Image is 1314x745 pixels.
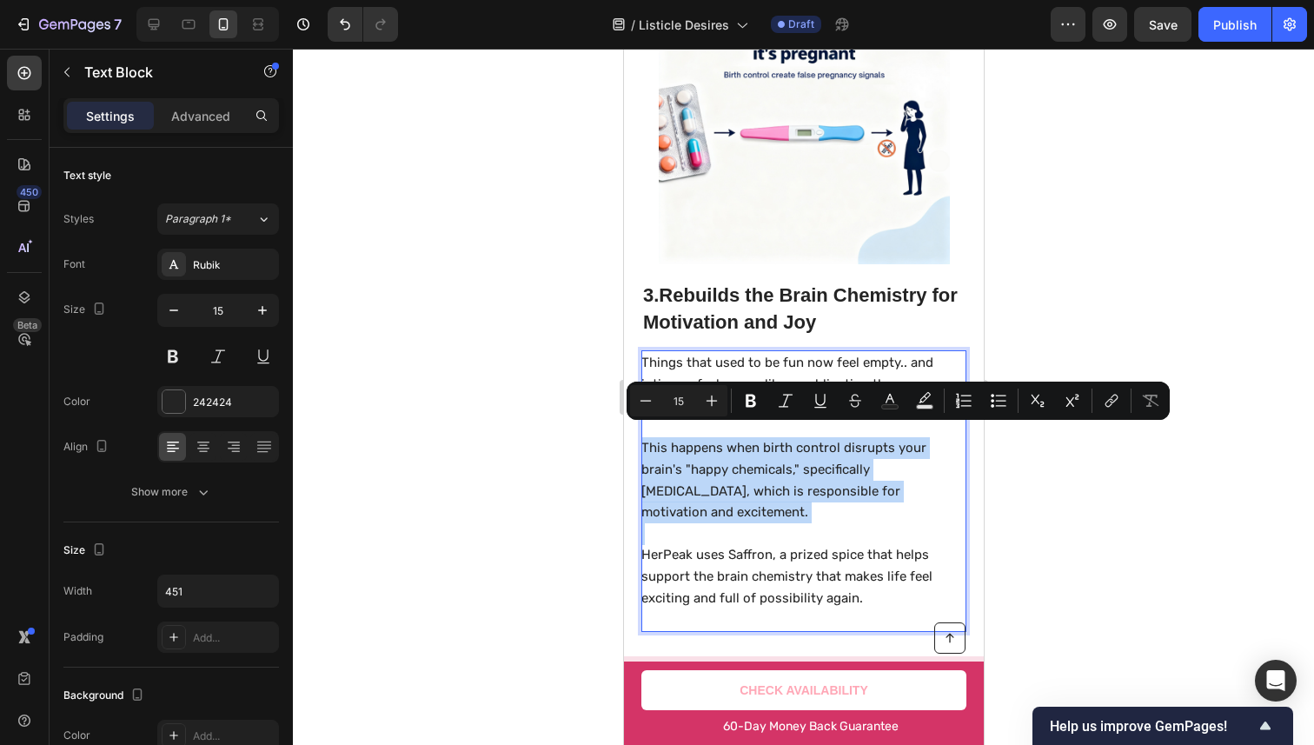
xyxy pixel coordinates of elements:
div: Show more [131,483,212,501]
div: Width [63,583,92,599]
div: Undo/Redo [328,7,398,42]
div: Size [63,539,109,562]
iframe: Design area [624,49,984,745]
div: Text style [63,168,111,183]
div: Styles [63,211,94,227]
div: 450 [17,185,42,199]
p: Settings [86,107,135,125]
p: 7 [114,14,122,35]
div: Add... [193,630,275,646]
button: Save [1134,7,1191,42]
input: Auto [158,575,278,607]
div: Padding [63,629,103,645]
span: Paragraph 1* [165,211,231,227]
div: 242424 [193,395,275,410]
div: Open Intercom Messenger [1255,660,1297,702]
button: Show survey - Help us improve GemPages! [1050,715,1276,736]
div: Add... [193,728,275,744]
div: Color [63,728,90,743]
div: Rubik [193,257,275,273]
span: Draft [788,17,814,32]
button: Publish [1198,7,1271,42]
div: Background [63,684,148,708]
div: Align [63,436,112,459]
div: Size [63,298,109,322]
span: Save [1149,17,1178,32]
p: Advanced [171,107,230,125]
span: Help us improve GemPages! [1050,718,1255,735]
div: Beta [13,318,42,332]
span: / [631,16,635,34]
button: 7 [7,7,129,42]
div: Color [63,394,90,409]
p: Text Block [84,62,232,83]
div: Editor contextual toolbar [627,382,1170,420]
div: Font [63,256,85,272]
span: Listicle Desires [639,16,729,34]
button: Paragraph 1* [157,203,279,235]
button: Show more [63,476,279,508]
div: Publish [1213,16,1257,34]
